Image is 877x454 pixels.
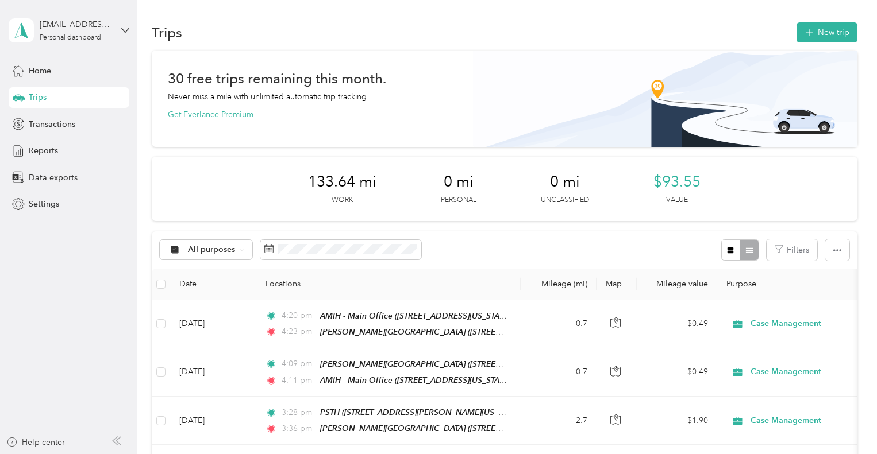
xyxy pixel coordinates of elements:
[521,397,597,445] td: 2.7
[441,195,476,205] p: Personal
[521,348,597,397] td: 0.7
[170,397,256,445] td: [DATE]
[168,108,253,121] button: Get Everlance Premium
[597,269,637,300] th: Map
[541,195,589,205] p: Unclassified
[666,195,688,205] p: Value
[637,269,717,300] th: Mileage value
[320,408,524,417] span: PSTH ([STREET_ADDRESS][PERSON_NAME][US_STATE])
[797,22,857,42] button: New trip
[332,195,353,205] p: Work
[550,173,580,191] span: 0 mi
[308,173,376,191] span: 133.64 mi
[282,422,314,435] span: 3:36 pm
[521,300,597,348] td: 0.7
[282,374,314,387] span: 4:11 pm
[751,414,856,427] span: Case Management
[29,118,75,130] span: Transactions
[751,317,856,330] span: Case Management
[282,406,314,419] span: 3:28 pm
[29,198,59,210] span: Settings
[170,269,256,300] th: Date
[188,246,236,254] span: All purposes
[751,366,856,378] span: Case Management
[282,325,314,338] span: 4:23 pm
[170,300,256,348] td: [DATE]
[521,269,597,300] th: Mileage (mi)
[320,375,512,385] span: AMIH - Main Office ([STREET_ADDRESS][US_STATE])
[444,173,474,191] span: 0 mi
[168,72,386,84] h1: 30 free trips remaining this month.
[170,348,256,397] td: [DATE]
[29,145,58,157] span: Reports
[320,327,650,337] span: [PERSON_NAME][GEOGRAPHIC_DATA] ([STREET_ADDRESS][PERSON_NAME][US_STATE])
[320,424,650,433] span: [PERSON_NAME][GEOGRAPHIC_DATA] ([STREET_ADDRESS][PERSON_NAME][US_STATE])
[637,397,717,445] td: $1.90
[653,173,701,191] span: $93.55
[637,300,717,348] td: $0.49
[813,390,877,454] iframe: Everlance-gr Chat Button Frame
[282,309,314,322] span: 4:20 pm
[320,311,512,321] span: AMIH - Main Office ([STREET_ADDRESS][US_STATE])
[767,239,817,261] button: Filters
[40,34,101,41] div: Personal dashboard
[29,91,47,103] span: Trips
[152,26,182,38] h1: Trips
[29,172,78,184] span: Data exports
[320,359,650,369] span: [PERSON_NAME][GEOGRAPHIC_DATA] ([STREET_ADDRESS][PERSON_NAME][US_STATE])
[473,51,857,147] img: Banner
[29,65,51,77] span: Home
[282,358,314,370] span: 4:09 pm
[168,91,367,103] p: Never miss a mile with unlimited automatic trip tracking
[637,348,717,397] td: $0.49
[256,269,521,300] th: Locations
[6,436,65,448] button: Help center
[40,18,111,30] div: [EMAIL_ADDRESS][DOMAIN_NAME]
